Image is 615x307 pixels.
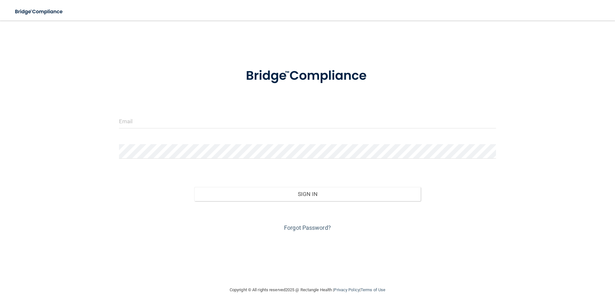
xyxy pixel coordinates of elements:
[334,287,359,292] a: Privacy Policy
[233,59,382,93] img: bridge_compliance_login_screen.278c3ca4.svg
[361,287,385,292] a: Terms of Use
[190,280,425,300] div: Copyright © All rights reserved 2025 @ Rectangle Health | |
[119,114,496,128] input: Email
[194,187,421,201] button: Sign In
[284,224,331,231] a: Forgot Password?
[10,5,69,18] img: bridge_compliance_login_screen.278c3ca4.svg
